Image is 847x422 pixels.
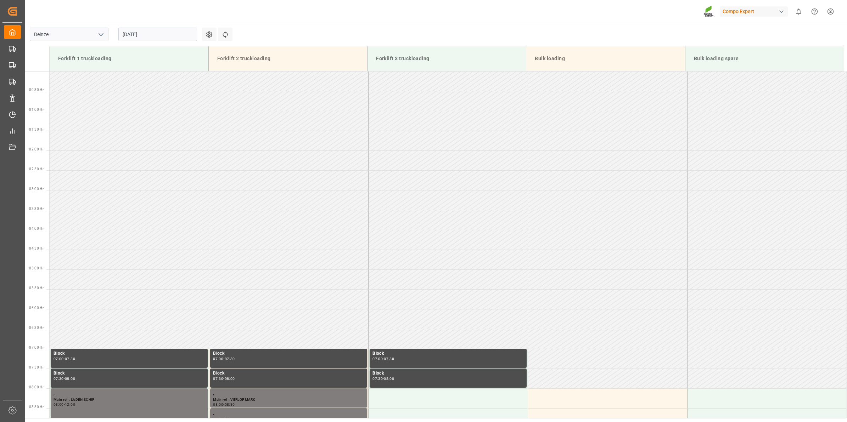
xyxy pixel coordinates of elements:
[213,390,364,397] div: ,
[29,108,44,112] span: 01:00 Hr
[225,357,235,360] div: 07:30
[384,377,394,380] div: 08:00
[225,403,235,406] div: 08:30
[29,346,44,349] span: 07:00 Hr
[213,403,223,406] div: 08:00
[29,365,44,369] span: 07:30 Hr
[372,377,383,380] div: 07:30
[372,370,524,377] div: Block
[791,4,807,19] button: show 0 new notifications
[720,6,788,17] div: Compo Expert
[29,207,44,211] span: 03:30 Hr
[213,377,223,380] div: 07:30
[64,403,65,406] div: -
[29,227,44,230] span: 04:00 Hr
[95,29,106,40] button: open menu
[223,377,224,380] div: -
[64,357,65,360] div: -
[213,350,364,357] div: Block
[54,370,205,377] div: Block
[65,357,75,360] div: 07:30
[29,167,44,171] span: 02:30 Hr
[29,306,44,310] span: 06:00 Hr
[213,370,364,377] div: Block
[118,28,197,41] input: DD.MM.YYYY
[54,397,205,403] div: Main ref : LADEN SCHIP
[29,326,44,330] span: 06:30 Hr
[29,286,44,290] span: 05:30 Hr
[29,147,44,151] span: 02:00 Hr
[54,403,64,406] div: 08:00
[54,377,64,380] div: 07:30
[213,357,223,360] div: 07:00
[64,377,65,380] div: -
[383,357,384,360] div: -
[720,5,791,18] button: Compo Expert
[29,127,44,131] span: 01:30 Hr
[384,357,394,360] div: 07:30
[29,88,44,92] span: 00:30 Hr
[532,52,679,65] div: Bulk loading
[29,405,44,409] span: 08:30 Hr
[29,187,44,191] span: 03:00 Hr
[213,410,364,417] div: ,
[55,52,203,65] div: Forklift 1 truckloading
[691,52,838,65] div: Bulk loading spare
[372,350,524,357] div: Block
[223,403,224,406] div: -
[29,246,44,250] span: 04:30 Hr
[223,357,224,360] div: -
[54,350,205,357] div: Block
[372,357,383,360] div: 07:00
[54,390,205,397] div: ,
[373,52,520,65] div: Forklift 3 truckloading
[225,377,235,380] div: 08:00
[214,52,361,65] div: Forklift 2 truckloading
[29,266,44,270] span: 05:00 Hr
[65,403,75,406] div: 12:00
[65,377,75,380] div: 08:00
[383,377,384,380] div: -
[29,385,44,389] span: 08:00 Hr
[807,4,823,19] button: Help Center
[54,357,64,360] div: 07:00
[703,5,715,18] img: Screenshot%202023-09-29%20at%2010.02.21.png_1712312052.png
[213,397,364,403] div: Main ref : VERLOF MARC
[30,28,108,41] input: Type to search/select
